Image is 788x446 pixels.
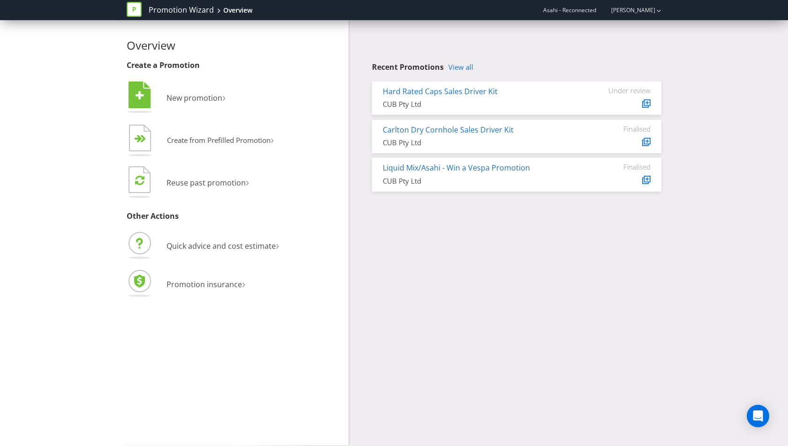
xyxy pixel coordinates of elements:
[127,39,341,52] h2: Overview
[594,86,651,95] div: Under review
[136,90,144,101] tspan: 
[127,241,279,251] a: Quick advice and cost estimate›
[246,174,249,189] span: ›
[383,99,580,109] div: CUB Pty Ltd
[383,125,514,135] a: Carlton Dry Cornhole Sales Driver Kit
[602,6,655,14] a: [PERSON_NAME]
[149,5,214,15] a: Promotion Wizard
[167,93,222,103] span: New promotion
[383,86,498,97] a: Hard Rated Caps Sales Driver Kit
[135,175,144,186] tspan: 
[167,279,242,290] span: Promotion insurance
[543,6,596,14] span: Asahi - Reconnected
[127,279,245,290] a: Promotion insurance›
[127,212,341,221] h3: Other Actions
[276,237,279,253] span: ›
[594,163,651,171] div: Finalised
[383,176,580,186] div: CUB Pty Ltd
[747,405,769,427] div: Open Intercom Messenger
[383,138,580,148] div: CUB Pty Ltd
[167,178,246,188] span: Reuse past promotion
[222,89,226,104] span: ›
[140,134,146,143] tspan: 
[167,135,271,145] span: Create from Prefilled Promotion
[223,6,252,15] div: Overview
[127,61,341,70] h3: Create a Promotion
[242,275,245,291] span: ›
[271,132,274,147] span: ›
[167,241,276,251] span: Quick advice and cost estimate
[448,63,473,71] a: View all
[127,122,274,160] button: Create from Prefilled Promotion›
[594,125,651,133] div: Finalised
[383,163,530,173] a: Liquid Mix/Asahi - Win a Vespa Promotion
[372,62,444,72] span: Recent Promotions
